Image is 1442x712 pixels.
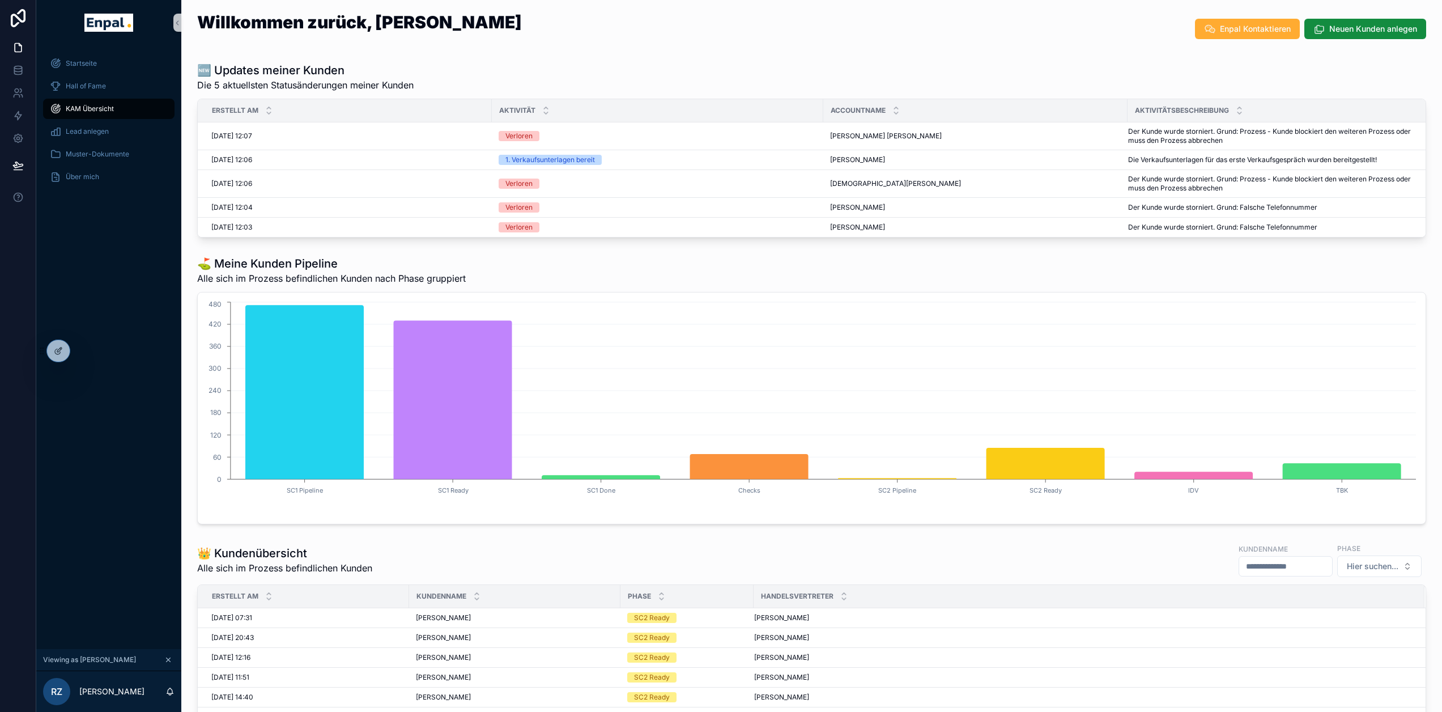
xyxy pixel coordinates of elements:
span: Der Kunde wurde storniert. Grund: Falsche Telefonnummer [1128,203,1317,212]
span: Kundenname [416,592,466,601]
text: SC1 Ready [438,486,469,494]
span: Neuen Kunden anlegen [1329,23,1417,35]
span: [DATE] 12:07 [211,132,252,141]
span: Startseite [66,59,97,68]
a: [PERSON_NAME] [754,653,1411,662]
span: Erstellt Am [212,106,258,115]
a: [DATE] 07:31 [211,613,402,622]
img: App logo [84,14,133,32]
tspan: 300 [209,364,222,372]
div: scrollable content [36,45,181,202]
span: [PERSON_NAME] [754,693,809,702]
span: Alle sich im Prozess befindlichen Kunden nach Phase gruppiert [197,272,466,285]
a: [PERSON_NAME] [754,673,1411,682]
span: Aktivität [499,106,535,115]
tspan: 360 [209,342,222,350]
span: [PERSON_NAME] [830,223,885,232]
a: [PERSON_NAME] [416,693,614,702]
a: [DATE] 11:51 [211,673,402,682]
a: Über mich [43,167,175,187]
a: Startseite [43,53,175,74]
a: SC2 Ready [627,613,747,623]
span: [DATE] 20:43 [211,633,254,642]
span: Über mich [66,172,99,181]
text: SC1 Pipeline [287,486,323,494]
span: Accountname [831,106,886,115]
text: SC2 Pipeline [878,486,916,494]
span: Viewing as [PERSON_NAME] [43,655,136,664]
span: [DATE] 12:16 [211,653,250,662]
tspan: 480 [209,300,222,308]
div: Verloren [505,179,533,189]
tspan: 420 [209,320,222,328]
span: [DATE] 07:31 [211,613,252,622]
span: Muster-Dokumente [66,150,129,159]
a: KAM Übersicht [43,99,175,119]
span: Die Verkaufsunterlagen für das erste Verkaufsgespräch wurden bereitgestellt! [1128,155,1377,164]
div: 1. Verkaufsunterlagen bereit [505,155,595,165]
h1: Willkommen zurück, [PERSON_NAME] [197,14,522,31]
h1: 👑 Kundenübersicht [197,545,372,561]
span: Lead anlegen [66,127,109,136]
a: [PERSON_NAME] [754,693,1411,702]
span: Der Kunde wurde storniert. Grund: Prozess - Kunde blockiert den weiteren Prozess oder muss den Pr... [1128,127,1415,145]
p: [PERSON_NAME] [79,686,144,697]
a: [PERSON_NAME] [416,613,614,622]
span: [DATE] 12:06 [211,155,252,164]
a: [DATE] 14:40 [211,693,402,702]
span: [PERSON_NAME] [754,673,809,682]
span: [DEMOGRAPHIC_DATA][PERSON_NAME] [830,179,961,188]
h1: ⛳ Meine Kunden Pipeline [197,256,466,272]
span: [PERSON_NAME] [416,633,471,642]
text: SC2 Ready [1030,486,1062,494]
a: SC2 Ready [627,672,747,683]
button: Enpal Kontaktieren [1195,19,1300,39]
span: [PERSON_NAME] [754,613,809,622]
span: Alle sich im Prozess befindlichen Kunden [197,561,372,575]
a: [DATE] 20:43 [211,633,402,642]
text: IDV [1188,486,1199,494]
a: [PERSON_NAME] [754,633,1411,642]
div: Verloren [505,202,533,213]
a: SC2 Ready [627,633,747,643]
h1: 🆕 Updates meiner Kunden [197,62,414,78]
span: Die 5 aktuellsten Statusänderungen meiner Kunden [197,78,414,92]
tspan: 120 [210,431,222,439]
span: [DATE] 12:04 [211,203,253,212]
label: Kundenname [1239,544,1288,554]
span: [PERSON_NAME] [830,203,885,212]
a: Muster-Dokumente [43,144,175,164]
span: Der Kunde wurde storniert. Grund: Prozess - Kunde blockiert den weiteren Prozess oder muss den Pr... [1128,175,1415,193]
a: Hall of Fame [43,76,175,96]
span: KAM Übersicht [66,104,114,113]
text: SC1 Done [587,486,615,494]
tspan: 240 [209,386,222,395]
tspan: 0 [217,475,222,484]
span: Aktivitätsbeschreibung [1135,106,1229,115]
button: Neuen Kunden anlegen [1304,19,1426,39]
text: Checks [738,486,760,494]
span: RZ [51,685,62,698]
span: Hier suchen... [1347,561,1398,572]
a: Lead anlegen [43,121,175,142]
span: [PERSON_NAME] [PERSON_NAME] [830,132,942,141]
span: Handelsvertreter [761,592,833,601]
span: [DATE] 12:06 [211,179,252,188]
div: Verloren [505,222,533,232]
div: SC2 Ready [634,652,670,663]
div: Verloren [505,131,533,141]
div: SC2 Ready [634,633,670,643]
span: [DATE] 14:40 [211,693,253,702]
div: SC2 Ready [634,672,670,683]
a: SC2 Ready [627,652,747,663]
div: chart [205,299,1419,517]
a: SC2 Ready [627,692,747,702]
div: SC2 Ready [634,613,670,623]
a: [PERSON_NAME] [754,613,1411,622]
span: Hall of Fame [66,82,106,91]
text: TBK [1336,486,1349,494]
span: [DATE] 12:03 [211,223,252,232]
button: Select Button [1337,556,1422,577]
span: Erstellt am [212,592,258,601]
label: Phase [1337,543,1360,553]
